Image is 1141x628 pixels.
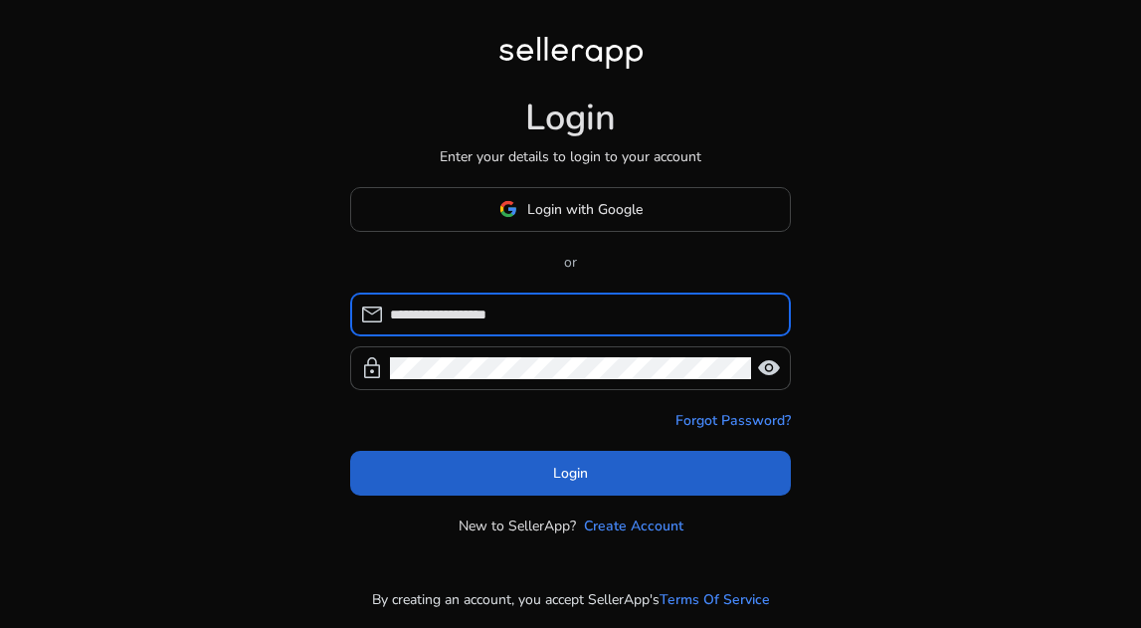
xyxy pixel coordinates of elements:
img: google-logo.svg [499,200,517,218]
h1: Login [525,97,616,139]
span: mail [360,303,384,326]
a: Terms Of Service [660,589,770,610]
span: Login [553,463,588,484]
button: Login [350,451,791,496]
button: Login with Google [350,187,791,232]
a: Forgot Password? [675,410,791,431]
p: or [350,252,791,273]
span: visibility [757,356,781,380]
span: lock [360,356,384,380]
p: New to SellerApp? [459,516,576,536]
span: Login with Google [527,199,643,220]
p: Enter your details to login to your account [440,146,701,167]
a: Create Account [584,516,683,536]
